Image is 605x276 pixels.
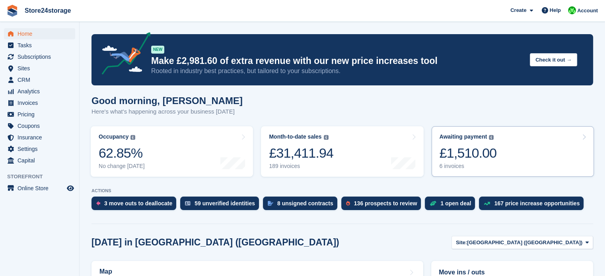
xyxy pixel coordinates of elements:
span: Create [510,6,526,14]
img: price_increase_opportunities-93ffe204e8149a01c8c9dc8f82e8f89637d9d84a8eef4429ea346261dce0b2c0.svg [484,202,490,205]
div: Month-to-date sales [269,133,321,140]
a: 136 prospects to review [341,197,425,214]
a: menu [4,143,75,154]
a: 8 unsigned contracts [263,197,341,214]
span: Site: [456,239,467,247]
div: £1,510.00 [440,145,497,161]
span: Analytics [18,86,65,97]
img: price-adjustments-announcement-icon-8257ccfd72463d97f412b2fc003d46551f7dbcb40ab6d574587a9cd5c0d94... [95,32,151,77]
a: 167 price increase opportunities [479,197,587,214]
span: Pricing [18,109,65,120]
a: menu [4,132,75,143]
div: 167 price increase opportunities [494,200,580,207]
span: Help [550,6,561,14]
div: 189 invoices [269,163,333,170]
span: Settings [18,143,65,154]
span: [GEOGRAPHIC_DATA] ([GEOGRAPHIC_DATA]) [467,239,582,247]
h2: Map [99,268,112,275]
div: Occupancy [99,133,128,140]
span: Invoices [18,97,65,108]
a: menu [4,28,75,39]
span: Home [18,28,65,39]
a: menu [4,40,75,51]
div: NEW [151,46,164,54]
div: 6 invoices [440,163,497,170]
a: 1 open deal [425,197,479,214]
div: 136 prospects to review [354,200,417,207]
p: ACTIONS [91,188,593,193]
p: Make £2,981.60 of extra revenue with our new price increases tool [151,55,523,67]
img: move_outs_to_deallocate_icon-f764333ba52eb49d3ac5e1228854f67142a1ed5810a6f6cc68b1a99e826820c5.svg [96,201,100,206]
div: £31,411.94 [269,145,333,161]
button: Check it out → [530,53,577,66]
div: 3 move outs to deallocate [104,200,172,207]
a: 3 move outs to deallocate [91,197,180,214]
img: icon-info-grey-7440780725fd019a000dd9b08b2336e03edf1995a4989e88bcd33f0948082b44.svg [324,135,329,140]
a: Awaiting payment £1,510.00 6 invoices [432,126,594,177]
img: icon-info-grey-7440780725fd019a000dd9b08b2336e03edf1995a4989e88bcd33f0948082b44.svg [130,135,135,140]
h2: [DATE] in [GEOGRAPHIC_DATA] ([GEOGRAPHIC_DATA]) [91,237,339,248]
div: Awaiting payment [440,133,487,140]
p: Rooted in industry best practices, but tailored to your subscriptions. [151,67,523,75]
div: 62.85% [99,145,145,161]
a: Month-to-date sales £31,411.94 189 invoices [261,126,423,177]
span: Online Store [18,183,65,194]
div: No change [DATE] [99,163,145,170]
a: menu [4,63,75,74]
img: stora-icon-8386f47178a22dfd0bd8f6a31ec36ba5ce8667c1dd55bd0f319d3a0aa187defe.svg [6,5,18,17]
img: contract_signature_icon-13c848040528278c33f63329250d36e43548de30e8caae1d1a13099fd9432cc5.svg [268,201,273,206]
a: menu [4,97,75,108]
span: Insurance [18,132,65,143]
p: Here's what's happening across your business [DATE] [91,107,243,116]
img: verify_identity-adf6edd0f0f0b5bbfe63781bf79b02c33cf7c696d77639b501bdc392416b5a36.svg [185,201,191,206]
a: Preview store [66,183,75,193]
a: menu [4,183,75,194]
a: menu [4,74,75,85]
a: 59 unverified identities [180,197,263,214]
span: Sites [18,63,65,74]
img: Tracy Harper [568,6,576,14]
h1: Good morning, [PERSON_NAME] [91,95,243,106]
a: menu [4,51,75,62]
div: 8 unsigned contracts [277,200,333,207]
img: deal-1b604bf984904fb50ccaf53a9ad4b4a5d6e5aea283cecdc64d6e3604feb123c2.svg [430,201,436,206]
span: Subscriptions [18,51,65,62]
div: 59 unverified identities [195,200,255,207]
span: Coupons [18,120,65,131]
a: Occupancy 62.85% No change [DATE] [91,126,253,177]
span: Account [577,7,598,15]
span: Storefront [7,173,79,181]
img: icon-info-grey-7440780725fd019a000dd9b08b2336e03edf1995a4989e88bcd33f0948082b44.svg [489,135,494,140]
a: Store24storage [21,4,74,17]
span: Capital [18,155,65,166]
a: menu [4,86,75,97]
a: menu [4,120,75,131]
a: menu [4,109,75,120]
button: Site: [GEOGRAPHIC_DATA] ([GEOGRAPHIC_DATA]) [451,236,593,249]
span: CRM [18,74,65,85]
a: menu [4,155,75,166]
img: prospect-51fa495bee0391a8d652442698ab0144808aea92771e9ea1ae160a38d050c398.svg [346,201,350,206]
span: Tasks [18,40,65,51]
div: 1 open deal [440,200,471,207]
